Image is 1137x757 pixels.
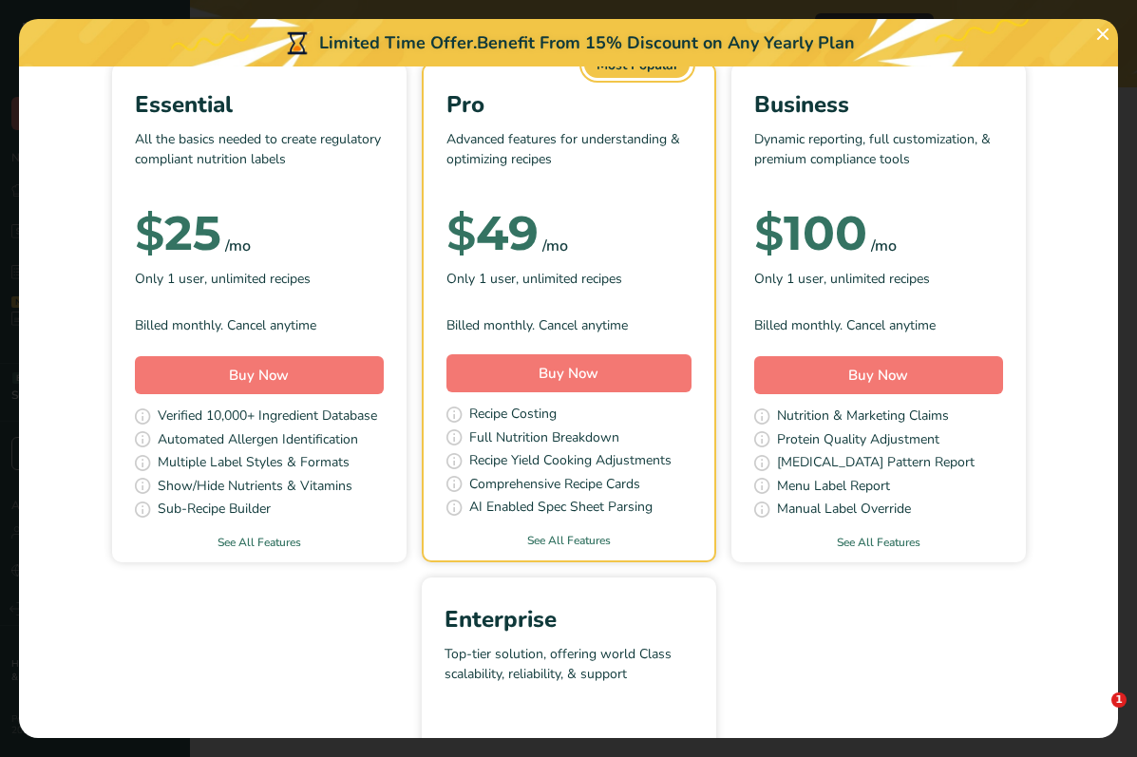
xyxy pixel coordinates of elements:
span: Buy Now [848,366,908,385]
div: 49 [446,215,539,253]
div: /mo [225,235,251,257]
span: Multiple Label Styles & Formats [158,452,350,476]
a: See All Features [424,532,714,549]
p: All the basics needed to create regulatory compliant nutrition labels [135,129,384,186]
span: AI Enabled Spec Sheet Parsing [469,497,653,520]
span: 1 [1111,692,1127,708]
span: Recipe Yield Cooking Adjustments [469,450,672,474]
span: Protein Quality Adjustment [777,429,939,453]
div: 100 [754,215,867,253]
a: See All Features [112,534,407,551]
span: Comprehensive Recipe Cards [469,474,640,498]
span: $ [135,204,164,262]
div: /mo [542,235,568,257]
iframe: Intercom live chat [1072,692,1118,738]
a: See All Features [731,534,1026,551]
p: Dynamic reporting, full customization, & premium compliance tools [754,129,1003,186]
div: 25 [135,215,221,253]
div: Pro [446,87,692,122]
span: [MEDICAL_DATA] Pattern Report [777,452,975,476]
span: Sub-Recipe Builder [158,499,271,522]
span: $ [754,204,784,262]
span: Verified 10,000+ Ingredient Database [158,406,377,429]
span: Nutrition & Marketing Claims [777,406,949,429]
div: Billed monthly. Cancel anytime [135,315,384,335]
div: Billed monthly. Cancel anytime [446,315,692,335]
span: Automated Allergen Identification [158,429,358,453]
span: $ [446,204,476,262]
span: Only 1 user, unlimited recipes [135,269,311,289]
iframe: Intercom notifications message [757,573,1137,706]
p: Top-tier solution, offering world Class scalability, reliability, & support [445,644,693,701]
div: Benefit From 15% Discount on Any Yearly Plan [477,30,855,56]
span: Buy Now [229,366,289,385]
div: Essential [135,87,384,122]
div: Enterprise [445,602,693,636]
span: Only 1 user, unlimited recipes [446,269,622,289]
div: Business [754,87,1003,122]
span: Only 1 user, unlimited recipes [754,269,930,289]
div: /mo [871,235,897,257]
span: Manual Label Override [777,499,911,522]
span: Recipe Costing [469,404,557,427]
div: Limited Time Offer. [19,19,1118,66]
span: Buy Now [539,364,598,383]
button: Buy Now [135,356,384,394]
button: Buy Now [754,356,1003,394]
span: Full Nutrition Breakdown [469,427,619,451]
button: Buy Now [446,354,692,392]
p: Advanced features for understanding & optimizing recipes [446,129,692,186]
span: Menu Label Report [777,476,890,500]
span: Show/Hide Nutrients & Vitamins [158,476,352,500]
div: Billed monthly. Cancel anytime [754,315,1003,335]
